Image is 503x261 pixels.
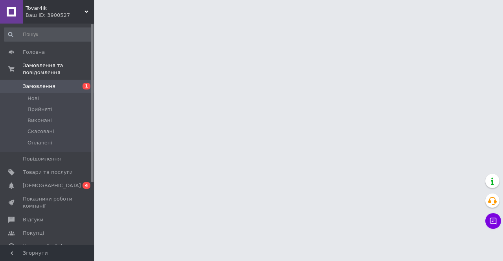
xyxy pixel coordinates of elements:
[485,213,501,229] button: Чат з покупцем
[28,106,52,113] span: Прийняті
[23,216,43,223] span: Відгуки
[23,243,65,250] span: Каталог ProSale
[23,169,73,176] span: Товари та послуги
[23,182,81,189] span: [DEMOGRAPHIC_DATA]
[28,139,52,146] span: Оплачені
[28,128,54,135] span: Скасовані
[23,230,44,237] span: Покупці
[23,62,94,76] span: Замовлення та повідомлення
[26,5,84,12] span: Tovar4ik
[23,195,73,210] span: Показники роботи компанії
[23,83,55,90] span: Замовлення
[23,49,45,56] span: Головна
[23,155,61,162] span: Повідомлення
[26,12,94,19] div: Ваш ID: 3900527
[4,27,93,42] input: Пошук
[83,83,90,89] span: 1
[28,95,39,102] span: Нові
[83,182,90,189] span: 4
[28,117,52,124] span: Виконані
